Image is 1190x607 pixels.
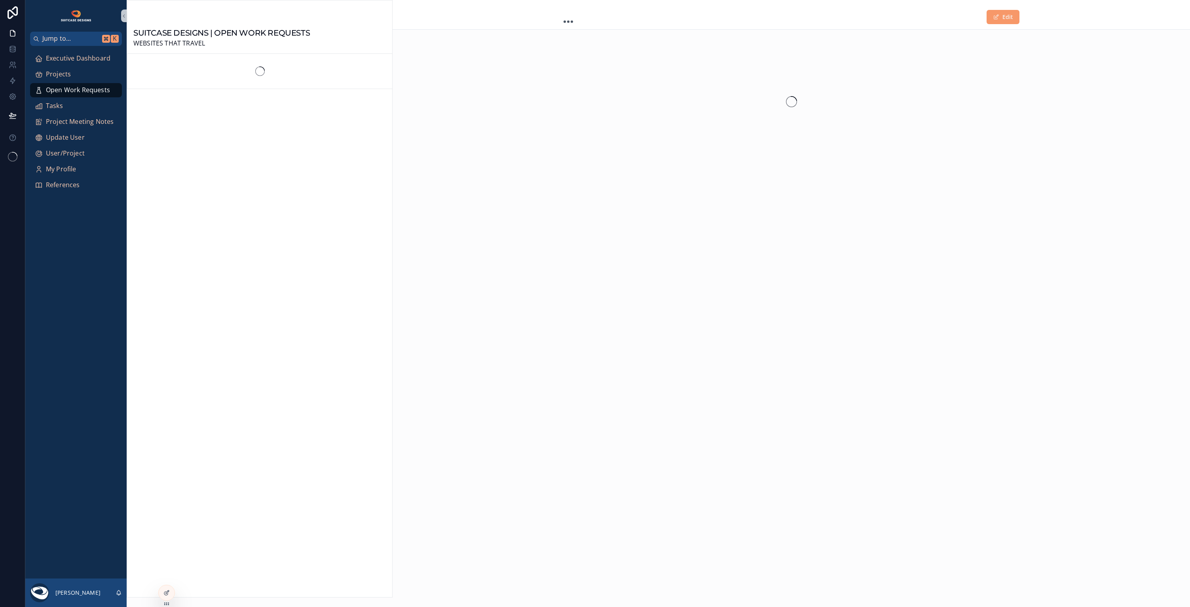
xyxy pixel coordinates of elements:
[46,53,110,64] span: Executive Dashboard
[60,9,92,22] img: App logo
[30,162,122,176] a: My Profile
[987,10,1019,24] button: Edit
[46,69,71,80] span: Projects
[46,101,63,111] span: Tasks
[112,36,118,42] span: K
[30,67,122,82] a: Projects
[30,146,122,161] a: User/Project
[30,51,122,66] a: Executive Dashboard
[30,32,122,46] button: Jump to...K
[46,117,114,127] span: Project Meeting Notes
[30,131,122,145] a: Update User
[133,38,310,49] span: WEBSITES THAT TRAVEL
[46,180,80,190] span: References
[133,27,310,38] h1: SUITCASE DESIGNS | OPEN WORK REQUESTS
[55,589,101,597] p: [PERSON_NAME]
[30,99,122,113] a: Tasks
[30,83,122,97] a: Open Work Requests
[46,148,85,159] span: User/Project
[42,34,99,44] span: Jump to...
[46,133,85,143] span: Update User
[46,85,110,95] span: Open Work Requests
[25,46,127,203] div: scrollable content
[30,115,122,129] a: Project Meeting Notes
[46,164,76,175] span: My Profile
[30,178,122,192] a: References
